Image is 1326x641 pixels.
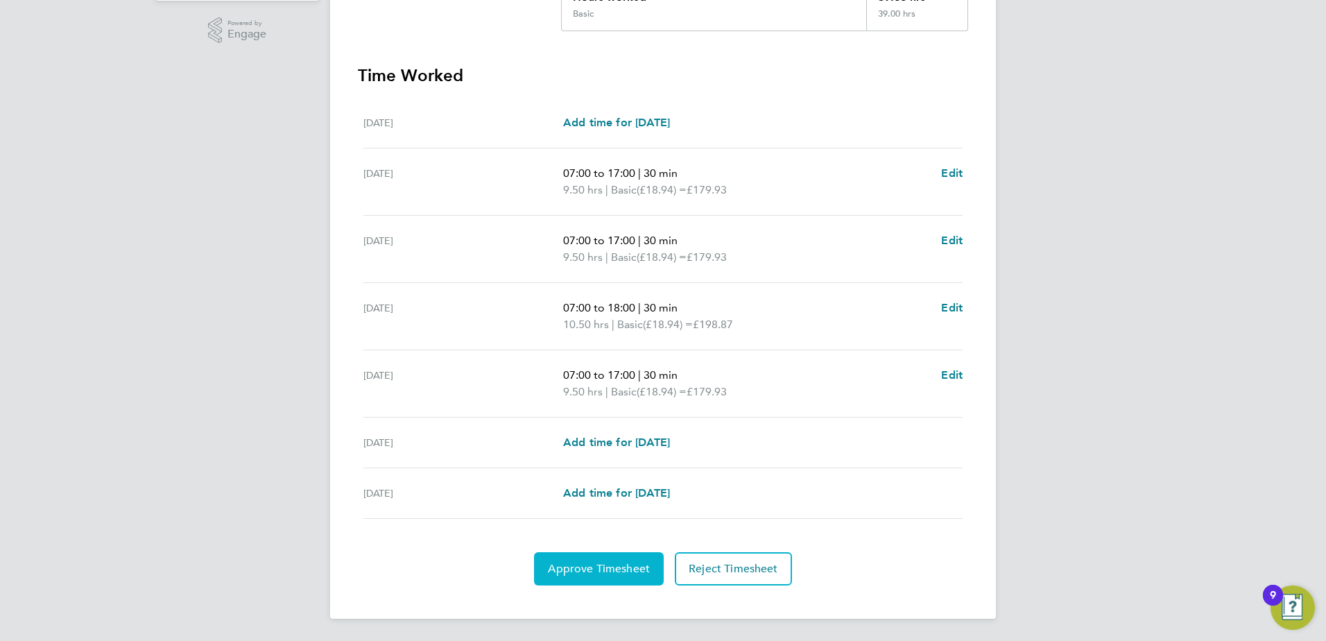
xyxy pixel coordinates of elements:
span: Edit [941,234,963,247]
div: [DATE] [363,367,563,400]
span: 30 min [644,301,678,314]
span: £179.93 [687,385,727,398]
span: Basic [611,384,637,400]
span: Edit [941,301,963,314]
span: 10.50 hrs [563,318,609,331]
span: (£18.94) = [637,183,687,196]
div: 9 [1270,595,1276,613]
span: 07:00 to 18:00 [563,301,635,314]
span: (£18.94) = [637,385,687,398]
span: 07:00 to 17:00 [563,166,635,180]
h3: Time Worked [358,65,968,87]
div: [DATE] [363,434,563,451]
span: | [605,183,608,196]
span: Basic [617,316,643,333]
span: Add time for [DATE] [563,116,670,129]
span: | [605,385,608,398]
span: | [638,166,641,180]
button: Open Resource Center, 9 new notifications [1271,586,1315,630]
span: Add time for [DATE] [563,436,670,449]
span: 30 min [644,234,678,247]
span: £179.93 [687,183,727,196]
span: | [638,301,641,314]
span: Edit [941,166,963,180]
div: [DATE] [363,232,563,266]
span: (£18.94) = [643,318,693,331]
div: [DATE] [363,300,563,333]
span: 07:00 to 17:00 [563,368,635,382]
span: Powered by [227,17,266,29]
a: Add time for [DATE] [563,114,670,131]
span: Reject Timesheet [689,562,778,576]
a: Edit [941,165,963,182]
span: | [605,250,608,264]
div: [DATE] [363,114,563,131]
span: £179.93 [687,250,727,264]
span: 9.50 hrs [563,250,603,264]
span: | [612,318,614,331]
span: Edit [941,368,963,382]
a: Edit [941,232,963,249]
a: Add time for [DATE] [563,434,670,451]
span: | [638,234,641,247]
span: Basic [611,182,637,198]
div: [DATE] [363,165,563,198]
div: [DATE] [363,485,563,502]
span: 9.50 hrs [563,385,603,398]
span: £198.87 [693,318,733,331]
button: Reject Timesheet [675,552,792,586]
span: | [638,368,641,382]
a: Edit [941,300,963,316]
span: 30 min [644,368,678,382]
button: Approve Timesheet [534,552,664,586]
div: Basic [573,8,594,19]
span: 07:00 to 17:00 [563,234,635,247]
span: Approve Timesheet [548,562,650,576]
span: Basic [611,249,637,266]
a: Add time for [DATE] [563,485,670,502]
span: Engage [227,28,266,40]
a: Edit [941,367,963,384]
span: 30 min [644,166,678,180]
span: (£18.94) = [637,250,687,264]
a: Powered byEngage [208,17,267,44]
span: Add time for [DATE] [563,486,670,499]
div: 39.00 hrs [866,8,967,31]
span: 9.50 hrs [563,183,603,196]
